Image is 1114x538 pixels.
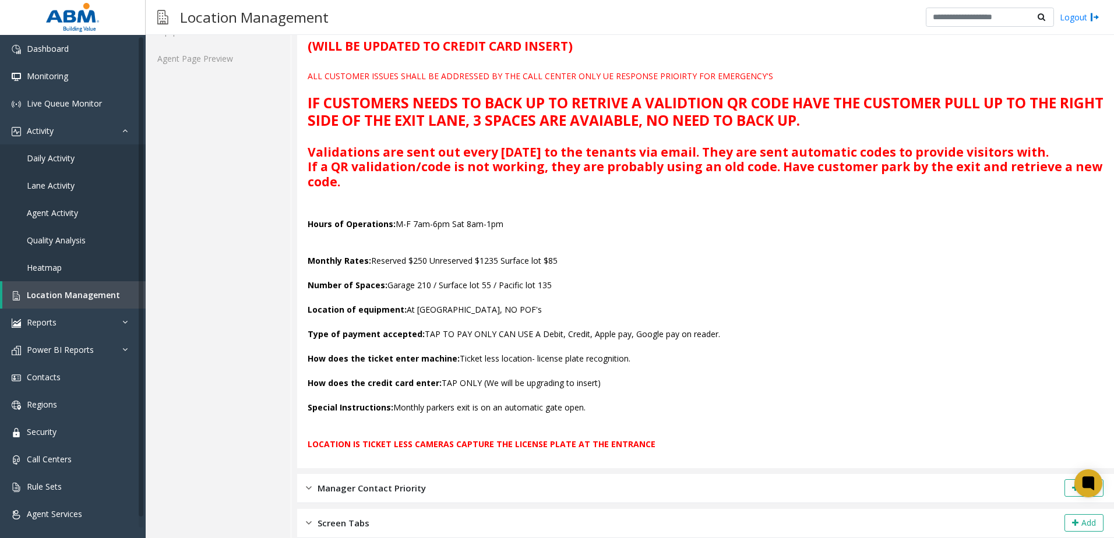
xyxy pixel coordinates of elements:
span: Agent Services [27,508,82,519]
img: 'icon' [12,401,21,410]
img: 'icon' [12,483,21,492]
img: closed [306,516,312,530]
span: Location Management [27,289,120,300]
b: Validations are sent out every [DATE] to the tenants via email. They are sent automatic codes to ... [308,144,1049,160]
span: Contacts [27,371,61,383]
font: Ticket less location- license plate recognition. [308,353,630,364]
font: Reserved $250 Unreserved $1235 Surface lot $85 [308,255,558,266]
a: Logout [1060,11,1099,23]
span: Regions [27,399,57,410]
span: Call Centers [27,454,72,465]
font: LOCATION IS TICKET LESS CAMERAS CAPTURE THE LICENSE PLATE AT THE ENTRANCE [308,438,655,449]
font: (WILL BE UPDATED TO CREDIT CARD INSERT) [308,38,573,54]
span: Dashboard [27,43,69,54]
b: How does the credit card enter: [308,377,442,388]
span: Lane Activity [27,180,75,191]
font: M-F 7am-6pm Sat 8am-1pm [308,218,503,229]
font: IF CUSTOMERS NEEDS TO BACK UP TO RETRIVE A VALIDTION QR CODE HAVE THE CUSTOMER PULL UP TO THE RIG... [308,93,1104,129]
font: ALL CUSTOMER ISSUES SHALL BE ADDRESSED BY THE CALL CENTER ONLY UE RESPONSE PRIOIRTY FOR EMERGENCY'S [308,70,773,82]
span: Monitoring [27,70,68,82]
b: Number of Spaces: [308,279,387,291]
b: If a QR validation/code is not working, they are probably using an old code. Have customer park b... [308,158,1102,189]
img: 'icon' [12,45,21,54]
span: Screen Tabs [318,516,369,530]
img: 'icon' [12,72,21,82]
b: Type of payment accepted: [308,328,425,339]
a: Agent Page Preview [146,45,291,72]
font: TAP TO PAY ONLY CAN USE A Debit, Credit, Apple pay, Google pay on reader. [308,328,720,339]
img: 'icon' [12,318,21,328]
b: Special Instructions: [308,402,393,413]
img: 'icon' [12,346,21,355]
img: pageIcon [157,3,168,31]
img: 'icon' [12,127,21,136]
span: Daily Activity [27,153,75,164]
font: Garage 210 / Surface lot 55 / Pacific lot 135 [308,279,552,291]
span: Quality Analysis [27,235,86,246]
span: Manager Contact Priority [318,482,426,495]
span: Live Queue Monitor [27,98,102,109]
img: 'icon' [12,510,21,519]
font: TAP ONLY (We will be upgrading to insert) [308,377,601,388]
button: Add [1064,514,1104,532]
img: 'icon' [12,428,21,437]
button: Add [1064,479,1104,497]
a: Location Management [2,281,146,309]
span: Heatmap [27,262,62,273]
b: How does the ticket enter machine: [308,353,460,364]
span: Activity [27,125,54,136]
b: Location of equipment: [308,304,407,315]
b: Monthly Rates: [308,255,371,266]
span: Rule Sets [27,481,62,492]
b: Hours of Operations: [308,218,396,229]
img: closed [306,482,312,495]
img: 'icon' [12,291,21,300]
span: Security [27,426,57,437]
font: Monthly parkers exit is on an automatic gate open. [308,402,586,413]
img: 'icon' [12,455,21,465]
img: logout [1090,11,1099,23]
h3: Location Management [174,3,334,31]
font: At [GEOGRAPHIC_DATA], NO POF's [308,304,542,315]
span: Reports [27,317,57,328]
img: 'icon' [12,100,21,109]
img: 'icon' [12,373,21,383]
span: Agent Activity [27,207,78,218]
span: Power BI Reports [27,344,94,355]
